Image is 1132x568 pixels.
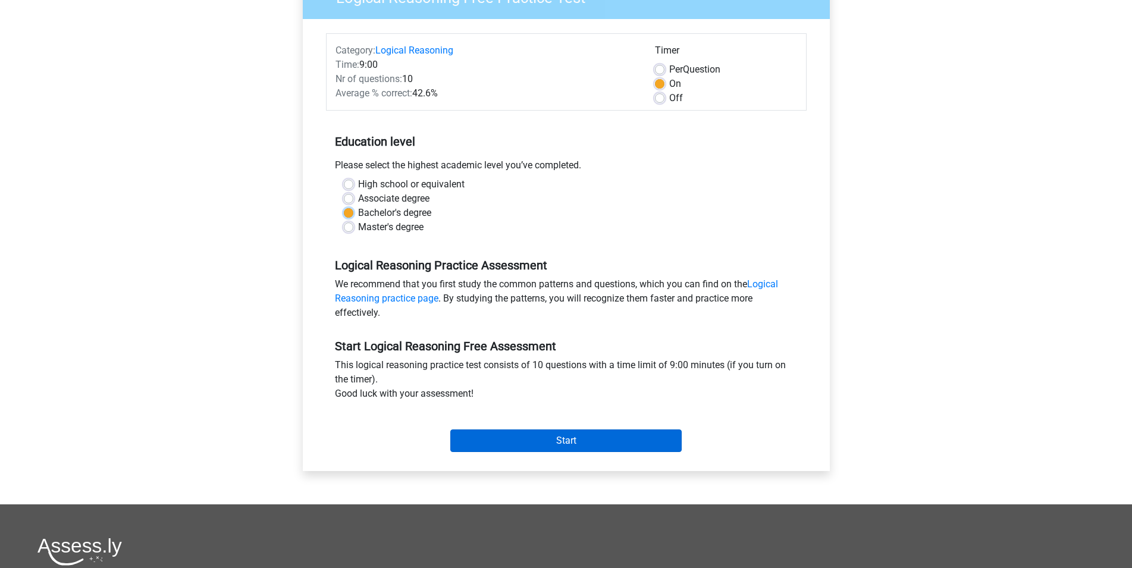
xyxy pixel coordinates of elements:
[335,339,798,353] h5: Start Logical Reasoning Free Assessment
[669,77,681,91] label: On
[335,59,359,70] span: Time:
[326,277,807,325] div: We recommend that you first study the common patterns and questions, which you can find on the . ...
[327,72,646,86] div: 10
[335,87,412,99] span: Average % correct:
[655,43,797,62] div: Timer
[335,45,375,56] span: Category:
[326,358,807,406] div: This logical reasoning practice test consists of 10 questions with a time limit of 9:00 minutes (...
[335,130,798,153] h5: Education level
[669,64,683,75] span: Per
[326,158,807,177] div: Please select the highest academic level you’ve completed.
[669,91,683,105] label: Off
[37,538,122,566] img: Assessly logo
[327,86,646,101] div: 42.6%
[375,45,453,56] a: Logical Reasoning
[358,206,431,220] label: Bachelor's degree
[335,258,798,272] h5: Logical Reasoning Practice Assessment
[327,58,646,72] div: 9:00
[335,73,402,84] span: Nr of questions:
[669,62,720,77] label: Question
[358,220,424,234] label: Master's degree
[358,177,465,192] label: High school or equivalent
[450,429,682,452] input: Start
[358,192,429,206] label: Associate degree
